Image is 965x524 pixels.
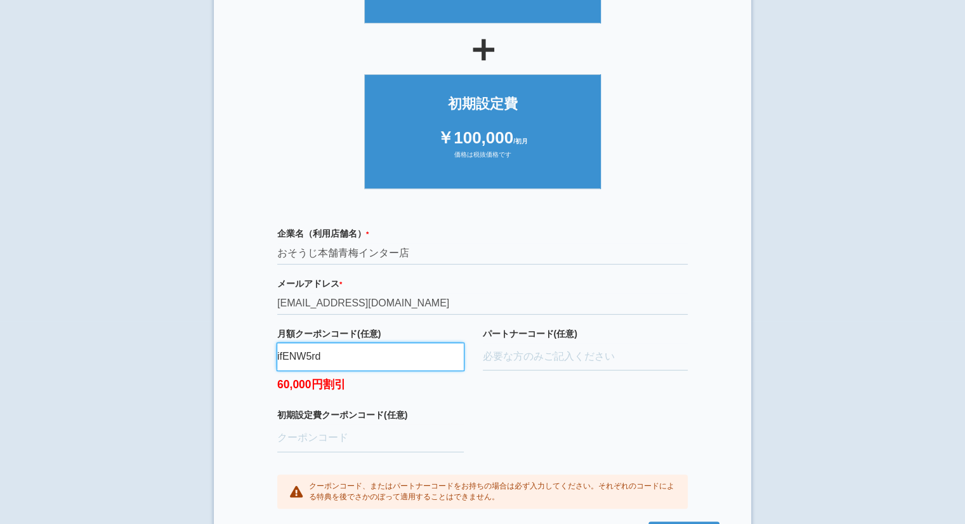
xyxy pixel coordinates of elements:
input: クーポンコード [277,343,464,371]
input: 必要な方のみご記入ください [483,343,688,371]
div: ＋ [246,30,719,68]
div: 初期設定費 [377,94,588,114]
label: 初期設定費クーポンコード(任意) [277,409,464,421]
label: 60,000円割引 [277,370,464,393]
p: クーポンコード、またはパートナーコードをお持ちの場合は必ず入力してください。それぞれのコードによる特典を後でさかのぼって適用することはできません。 [309,481,675,502]
input: クーポンコード [277,424,464,452]
label: 企業名（利用店舗名） [277,227,688,240]
div: ￥100,000 [377,126,588,150]
label: メールアドレス [277,277,688,290]
label: パートナーコード(任意) [483,327,688,340]
div: 価格は税抜価格です [377,150,588,169]
span: /初月 [513,138,528,145]
label: 月額クーポンコード(任意) [277,327,464,340]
